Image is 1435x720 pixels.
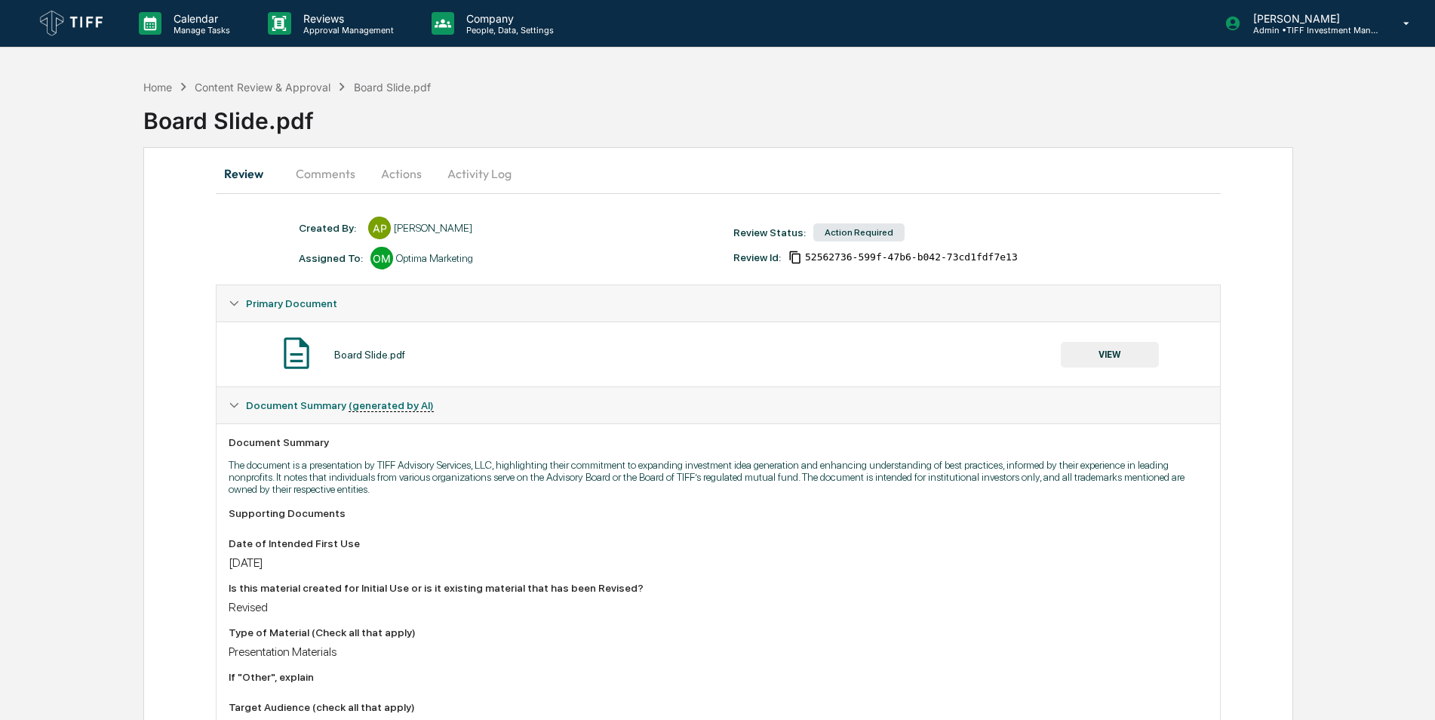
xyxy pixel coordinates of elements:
div: Board Slide.pdf [334,349,405,361]
div: AP [368,217,391,239]
u: (generated by AI) [349,399,434,412]
div: Review Id: [733,251,781,263]
div: Presentation Materials [229,645,1207,659]
p: Company [454,12,561,25]
div: OM [370,247,393,269]
button: VIEW [1061,342,1159,368]
p: Reviews [291,12,401,25]
div: Primary Document [217,322,1219,386]
div: Action Required [813,223,905,242]
p: [PERSON_NAME] [1241,12,1381,25]
p: Admin • TIFF Investment Management [1241,25,1381,35]
div: Optima Marketing [396,252,473,264]
button: Comments [284,155,367,192]
p: People, Data, Settings [454,25,561,35]
button: Activity Log [435,155,524,192]
div: Content Review & Approval [195,81,330,94]
div: Target Audience (check all that apply) [229,701,1207,713]
img: logo [36,7,109,40]
button: Actions [367,155,435,192]
div: Revised [229,600,1207,614]
div: Type of Material (Check all that apply) [229,626,1207,638]
span: 52562736-599f-47b6-b042-73cd1fdf7e13 [805,251,1018,263]
div: Primary Document [217,285,1219,322]
span: Copy Id [788,251,802,264]
p: The document is a presentation by TIFF Advisory Services, LLC, highlighting their commitment to e... [229,459,1207,495]
p: Calendar [161,12,238,25]
div: secondary tabs example [216,155,1220,192]
p: Approval Management [291,25,401,35]
span: Primary Document [246,297,337,309]
div: Home [143,81,172,94]
div: Date of Intended First Use [229,537,1207,549]
p: Manage Tasks [161,25,238,35]
div: [PERSON_NAME] [394,222,472,234]
button: Review [216,155,284,192]
div: Board Slide.pdf [143,95,1435,134]
span: Document Summary [246,399,434,411]
div: Is this material created for Initial Use or is it existing material that has been Revised? [229,582,1207,594]
div: If "Other", explain [229,671,1207,683]
div: Board Slide.pdf [354,81,431,94]
div: Document Summary (generated by AI) [217,387,1219,423]
div: [DATE] [229,555,1207,570]
img: Document Icon [278,334,315,372]
div: Created By: ‎ ‎ [299,222,361,234]
iframe: Open customer support [1387,670,1427,711]
div: Supporting Documents [229,507,1207,519]
div: Review Status: [733,226,806,238]
div: Document Summary [229,436,1207,448]
div: Assigned To: [299,252,363,264]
